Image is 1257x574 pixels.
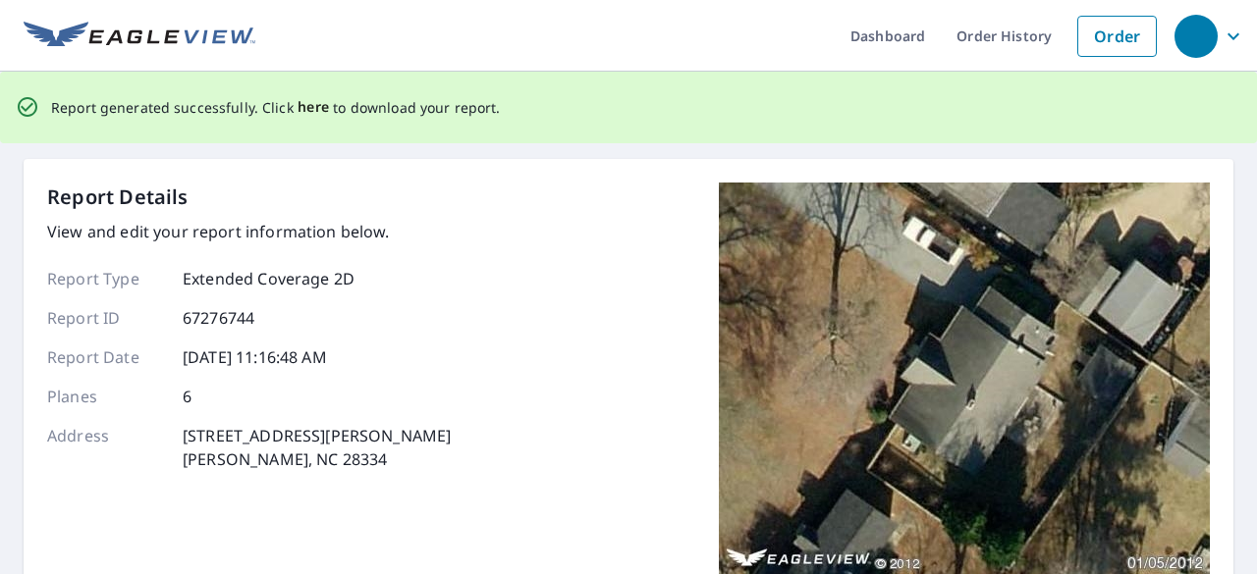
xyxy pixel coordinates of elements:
a: Order [1077,16,1157,57]
p: Report Date [47,345,165,369]
p: 6 [183,385,191,408]
p: Report generated successfully. Click to download your report. [51,95,501,120]
button: here [298,95,330,120]
p: Planes [47,385,165,408]
p: Extended Coverage 2D [183,267,355,290]
p: View and edit your report information below. [47,220,451,243]
img: EV Logo [24,22,255,51]
p: [DATE] 11:16:48 AM [183,345,327,369]
p: [STREET_ADDRESS][PERSON_NAME] [PERSON_NAME], NC 28334 [183,424,451,471]
p: Report Details [47,183,189,212]
p: Report ID [47,306,165,330]
p: Report Type [47,267,165,290]
p: 67276744 [183,306,254,330]
p: Address [47,424,165,471]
